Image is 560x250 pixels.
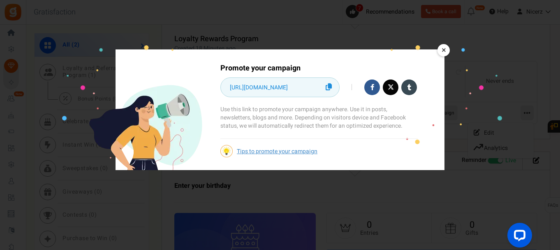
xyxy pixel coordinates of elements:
[85,85,202,171] img: Promote
[437,44,450,56] a: ×
[220,64,418,73] h4: Promote your campaign
[322,79,335,96] a: Click to Copy
[237,147,317,156] a: Tips to promote your campaign
[220,105,418,139] p: Use this link to promote your campaign anywhere. Use it in posts, newsletters, blogs and more. De...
